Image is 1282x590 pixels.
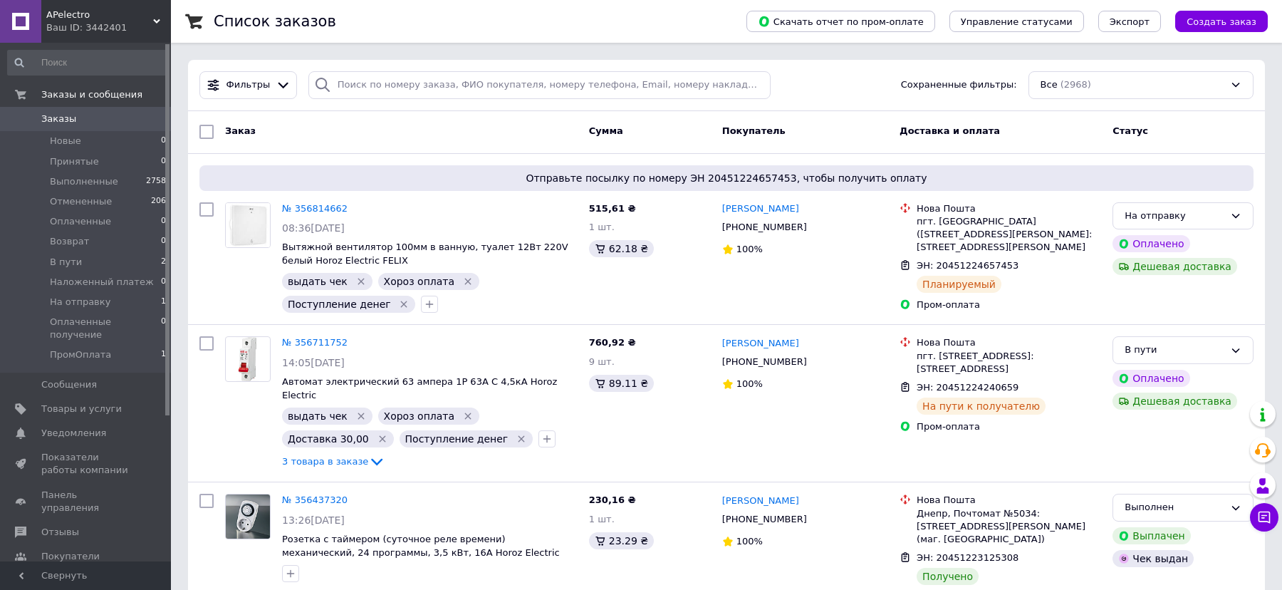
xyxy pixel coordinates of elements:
[161,256,166,269] span: 2
[41,88,142,101] span: Заказы и сообщения
[46,21,171,34] div: Ваш ID: 3442401
[589,125,623,136] span: Сумма
[50,135,81,147] span: Новые
[917,382,1018,393] span: ЭН: 20451224240659
[1125,343,1224,358] div: В пути
[589,240,654,257] div: 62.18 ₴
[236,337,260,381] img: Фото товару
[746,11,935,32] button: Скачать отчет по пром-оплате
[282,222,345,234] span: 08:36[DATE]
[1175,11,1268,32] button: Создать заказ
[1112,258,1237,275] div: Дешевая доставка
[282,203,348,214] a: № 356814662
[462,410,474,422] svg: Удалить метку
[214,13,336,30] h1: Список заказов
[226,495,270,539] img: Фото товару
[589,222,615,232] span: 1 шт.
[917,420,1101,433] div: Пром-оплата
[917,494,1101,507] div: Нова Пошта
[736,378,763,389] span: 100%
[50,175,118,188] span: Выполненные
[722,125,786,136] span: Покупатель
[722,337,799,351] a: [PERSON_NAME]
[41,526,79,539] span: Отзывы
[589,532,654,549] div: 23.29 ₴
[355,410,367,422] svg: Удалить метку
[405,433,509,445] span: Поступление денег
[462,276,474,287] svg: Удалить метку
[161,316,166,341] span: 0
[50,235,89,248] span: Возврат
[161,235,166,248] span: 0
[282,534,560,571] span: Розетка с таймером (суточное реле времени) механический, 24 программы, 3,5 кВт, 16А Horoz Electri...
[1110,16,1150,27] span: Экспорт
[161,135,166,147] span: 0
[50,215,111,228] span: Оплаченные
[1125,500,1224,515] div: Выполнен
[961,16,1073,27] span: Управление статусами
[225,336,271,382] a: Фото товару
[50,316,161,341] span: Оплаченные получение
[161,348,166,361] span: 1
[50,195,112,208] span: Отмененные
[917,276,1001,293] div: Планируемый
[50,276,154,289] span: Наложенный платеж
[589,375,654,392] div: 89.11 ₴
[226,78,271,92] span: Фильтры
[226,203,270,247] img: Фото товару
[1250,503,1278,532] button: Чат с покупателем
[282,495,348,505] a: № 356437320
[1112,527,1190,544] div: Выплачен
[282,456,385,467] a: 3 товара в заказе
[901,78,1017,92] span: Сохраненные фильтры:
[377,433,388,445] svg: Удалить метку
[355,276,367,287] svg: Удалить метку
[917,260,1018,271] span: ЭН: 20451224657453
[288,410,348,422] span: выдать чек
[900,125,1000,136] span: Доставка и оплата
[736,536,763,547] span: 100%
[146,175,166,188] span: 2758
[917,215,1101,254] div: пгт. [GEOGRAPHIC_DATA] ([STREET_ADDRESS][PERSON_NAME]: [STREET_ADDRESS][PERSON_NAME]
[161,215,166,228] span: 0
[589,337,636,348] span: 760,92 ₴
[589,514,615,524] span: 1 шт.
[41,451,132,477] span: Показатели работы компании
[917,336,1101,349] div: Нова Пошта
[516,433,527,445] svg: Удалить метку
[589,495,636,505] span: 230,16 ₴
[41,489,132,514] span: Панель управления
[1125,209,1224,224] div: На отправку
[288,433,369,445] span: Доставка 30,00
[151,195,166,208] span: 206
[1112,393,1237,410] div: Дешевая доставка
[398,299,410,310] svg: Удалить метку
[282,376,557,400] a: Автомат электрический 63 ампера 1Р 63А C 4,5кА Horoz Electric
[384,276,454,287] span: Хороз оплата
[288,276,348,287] span: выдать чек
[288,299,391,310] span: Поступление денег
[917,350,1101,376] div: пгт. [STREET_ADDRESS]: [STREET_ADDRESS]
[205,171,1248,185] span: Отправьте посылку по номеру ЭН 20451224657453, чтобы получить оплату
[7,50,167,76] input: Поиск
[308,71,771,99] input: Поиск по номеру заказа, ФИО покупателя, номеру телефона, Email, номеру накладной
[282,514,345,526] span: 13:26[DATE]
[1112,370,1189,387] div: Оплачено
[161,296,166,309] span: 1
[722,202,799,216] a: [PERSON_NAME]
[46,9,153,21] span: APelectro
[41,113,76,125] span: Заказы
[1112,235,1189,252] div: Оплачено
[758,15,924,28] span: Скачать отчет по пром-оплате
[282,242,568,266] span: Вытяжной вентилятор 100мм в ванную, туалет 12Вт 220V белый Horoz Electric FELIX
[282,456,368,467] span: 3 товара в заказе
[917,568,979,585] div: Получено
[1041,78,1058,92] span: Все
[225,202,271,248] a: Фото товару
[589,356,615,367] span: 9 шт.
[1060,79,1091,90] span: (2968)
[225,494,271,539] a: Фото товару
[282,357,345,368] span: 14:05[DATE]
[41,403,122,415] span: Товары и услуги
